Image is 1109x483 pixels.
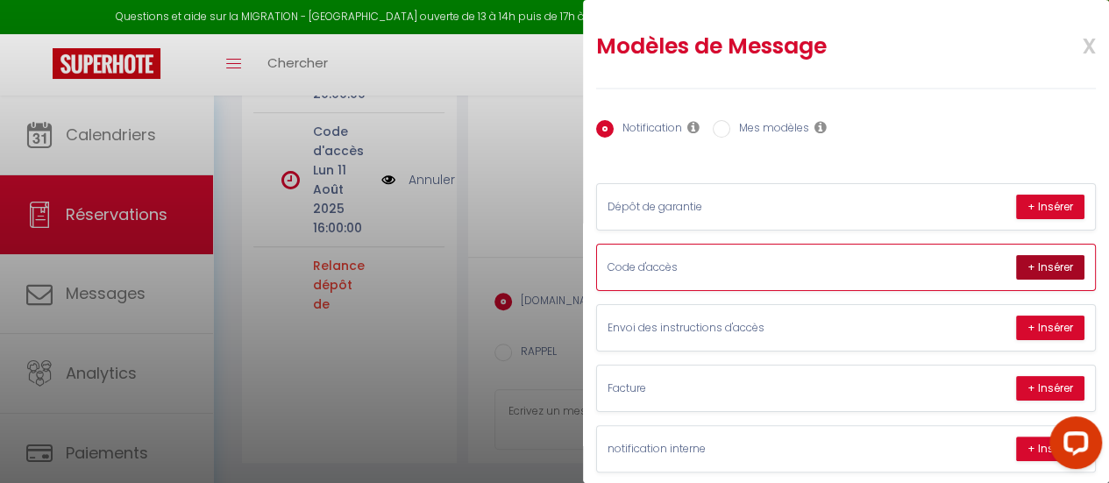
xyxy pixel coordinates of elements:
[596,32,1005,60] h2: Modèles de Message
[1035,409,1109,483] iframe: LiveChat chat widget
[608,199,871,216] p: Dépôt de garantie
[608,380,871,397] p: Facture
[614,120,682,139] label: Notification
[1041,24,1096,65] span: x
[1016,437,1084,461] button: + Insérer
[1016,255,1084,280] button: + Insérer
[608,259,871,276] p: Code d'accès
[730,120,809,139] label: Mes modèles
[1016,195,1084,219] button: + Insérer
[608,441,871,458] p: notification interne
[814,120,827,134] i: Les modèles généraux sont visibles par vous et votre équipe
[608,320,871,337] p: Envoi des instructions d'accès
[1016,376,1084,401] button: + Insérer
[1016,316,1084,340] button: + Insérer
[687,120,700,134] i: Les notifications sont visibles par toi et ton équipe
